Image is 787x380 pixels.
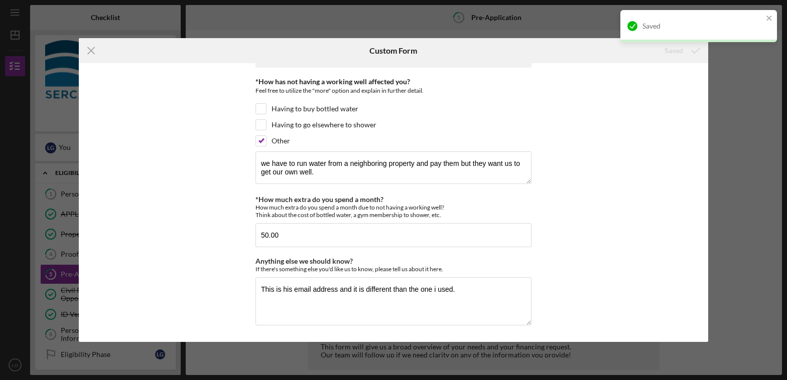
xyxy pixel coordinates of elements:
[272,104,358,114] label: Having to buy bottled water
[642,22,763,30] div: Saved
[255,204,532,219] div: How much extra do you spend a month due to not having a working well? Think about the cost of bot...
[272,120,376,130] label: Having to go elsewhere to shower
[255,151,532,183] textarea: we have to run water from a neighboring property and pay them but they want us to get our own well.
[255,78,532,86] div: *How has not having a working well affected you?
[255,265,532,273] div: If there's something else you'd like us to know, please tell us about it here.
[369,46,417,55] h6: Custom Form
[255,195,383,204] label: *How much extra do you spend a month?
[255,277,532,325] textarea: This is his email address and it is different than the one i used.
[766,14,773,24] button: close
[255,86,532,98] div: Feel free to utilize the "more" option and explain in further detail.
[272,136,290,146] label: Other
[255,257,353,265] label: Anything else we should know?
